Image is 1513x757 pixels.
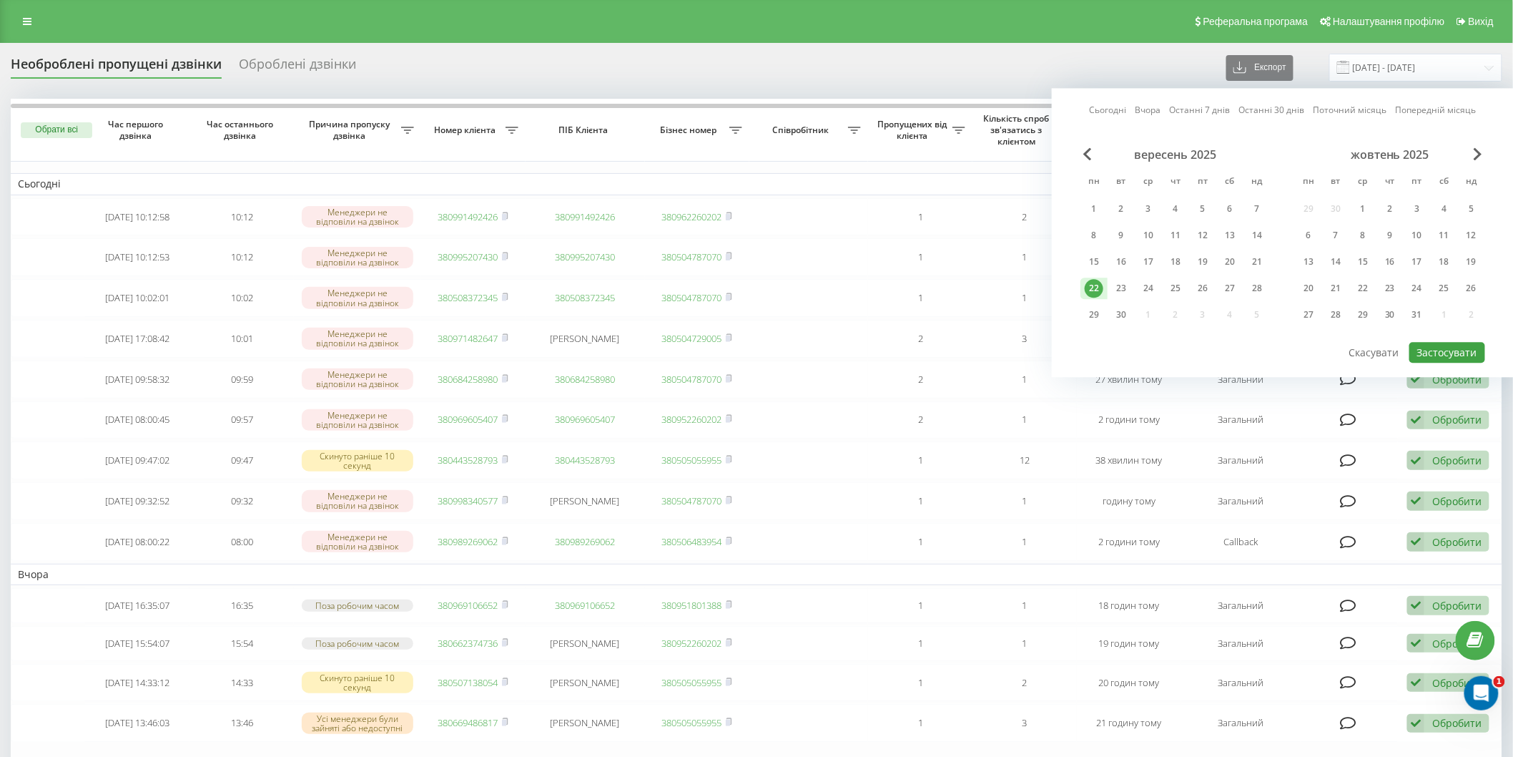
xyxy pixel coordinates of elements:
td: 10:01 [189,320,294,358]
a: 380504787070 [662,494,722,507]
div: 20 [1299,279,1318,298]
abbr: вівторок [1325,172,1346,193]
div: Обробити [1432,637,1482,650]
div: Оброблені дзвінки [239,57,356,79]
td: 1 [868,523,972,561]
td: [DATE] 10:12:58 [85,198,189,236]
div: жовтень 2025 [1295,147,1485,162]
a: 380443528793 [438,454,498,467]
a: 380995207430 [555,250,615,263]
div: вт 21 жовт 2025 р. [1322,278,1349,299]
div: 8 [1085,226,1103,245]
div: 22 [1085,279,1103,298]
a: 380504787070 [662,373,722,386]
td: [DATE] 09:58:32 [85,361,189,399]
div: Менеджери не відповіли на дзвінок [302,328,414,349]
div: пт 31 жовт 2025 р. [1404,304,1431,326]
div: пн 20 жовт 2025 р. [1295,278,1322,299]
div: 29 [1085,306,1103,324]
div: 9 [1381,226,1399,245]
div: 5 [1462,200,1481,218]
td: 2 [972,198,1077,236]
a: 380969106652 [555,599,615,612]
td: 1 [972,626,1077,661]
div: 24 [1408,279,1426,298]
div: 30 [1112,306,1130,324]
span: Кількість спроб зв'язатись з клієнтом [980,113,1057,147]
span: ПІБ Клієнта [538,124,632,136]
td: 2 [868,320,972,358]
abbr: п’ятниця [1406,172,1428,193]
td: 1 [868,626,972,661]
td: Загальний [1181,704,1301,742]
a: 380507138054 [438,676,498,689]
button: Експорт [1226,55,1293,81]
div: 16 [1381,253,1399,271]
td: [PERSON_NAME] [526,482,645,520]
div: Обробити [1432,535,1482,549]
td: 09:32 [189,482,294,520]
abbr: неділя [1461,172,1482,193]
div: нд 26 жовт 2025 р. [1458,278,1485,299]
a: 380962260202 [662,210,722,223]
div: Необроблені пропущені дзвінки [11,57,222,79]
a: 380684258980 [438,373,498,386]
td: годину тому [1077,482,1181,520]
div: 14 [1326,253,1345,271]
div: 18 [1435,253,1454,271]
td: 2 [868,361,972,399]
div: 26 [1462,279,1481,298]
td: 1 [868,198,972,236]
div: Обробити [1432,494,1482,508]
div: вт 16 вер 2025 р. [1108,251,1135,273]
a: 380989269062 [438,535,498,548]
div: Скинуто раніше 10 секунд [302,450,414,472]
div: 20 [1221,253,1239,271]
div: 4 [1166,200,1185,218]
div: 15 [1085,253,1103,271]
td: Загальний [1181,441,1301,479]
td: 18 годин тому [1077,588,1181,623]
a: 380443528793 [555,454,615,467]
div: 12 [1462,226,1481,245]
div: пт 24 жовт 2025 р. [1404,278,1431,299]
td: Загальний [1181,664,1301,702]
div: вт 28 жовт 2025 р. [1322,304,1349,326]
div: 27 [1299,306,1318,324]
div: чт 2 жовт 2025 р. [1376,198,1404,220]
div: 1 [1354,200,1372,218]
div: 13 [1299,253,1318,271]
div: сб 6 вер 2025 р. [1216,198,1243,220]
div: 7 [1248,200,1266,218]
div: пт 26 вер 2025 р. [1189,278,1216,299]
abbr: четвер [1165,172,1186,193]
div: 23 [1381,279,1399,298]
div: сб 20 вер 2025 р. [1216,251,1243,273]
td: [PERSON_NAME] [526,704,645,742]
a: 380505055955 [662,454,722,467]
div: 2 [1381,200,1399,218]
a: 380662374736 [438,637,498,650]
td: Загальний [1181,626,1301,661]
div: Менеджери не відповіли на дзвінок [302,247,414,268]
div: пт 5 вер 2025 р. [1189,198,1216,220]
div: вт 23 вер 2025 р. [1108,278,1135,299]
td: 1 [972,361,1077,399]
td: 19 годин тому [1077,626,1181,661]
a: 380969605407 [555,413,615,426]
div: 18 [1166,253,1185,271]
td: Вчора [11,564,1502,585]
div: 8 [1354,226,1372,245]
div: 10 [1408,226,1426,245]
div: 12 [1193,226,1212,245]
div: чт 23 жовт 2025 р. [1376,278,1404,299]
td: 27 хвилин тому [1077,361,1181,399]
div: сб 11 жовт 2025 р. [1431,225,1458,246]
div: пт 19 вер 2025 р. [1189,251,1216,273]
div: нд 12 жовт 2025 р. [1458,225,1485,246]
div: пн 13 жовт 2025 р. [1295,251,1322,273]
td: 09:59 [189,361,294,399]
a: 380504787070 [662,291,722,304]
div: 22 [1354,279,1372,298]
a: 380969605407 [438,413,498,426]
